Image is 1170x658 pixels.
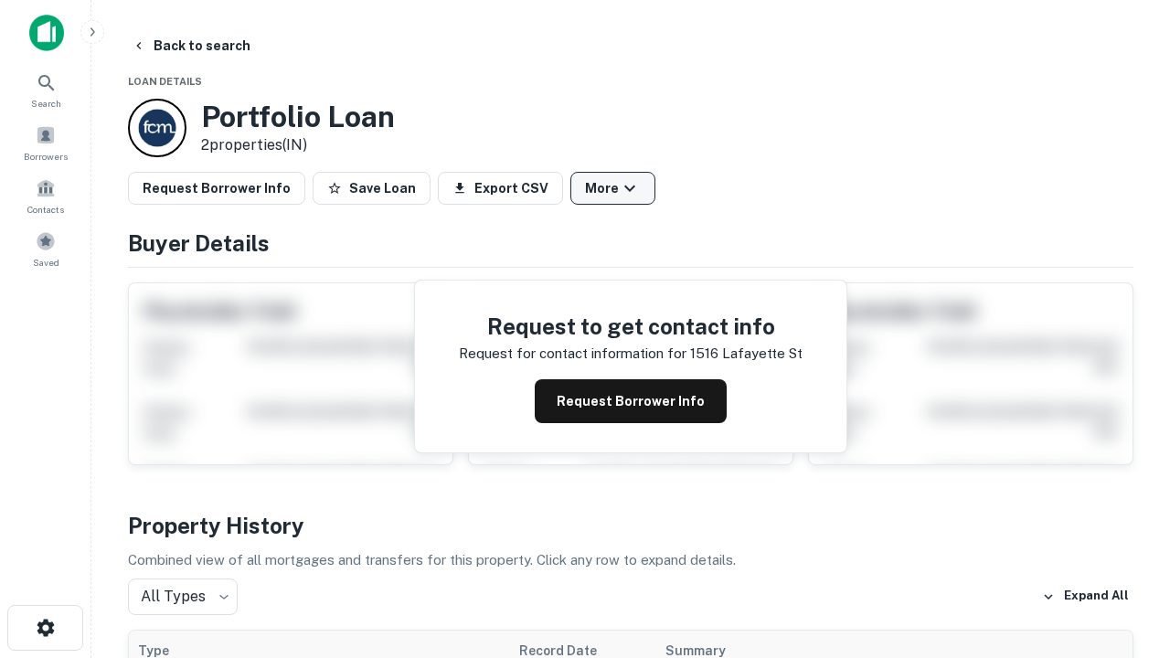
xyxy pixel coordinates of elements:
button: Request Borrower Info [128,172,305,205]
a: Saved [5,224,86,273]
a: Search [5,65,86,114]
p: 1516 lafayette st [690,343,803,365]
button: Save Loan [313,172,431,205]
span: Saved [33,255,59,270]
img: capitalize-icon.png [29,15,64,51]
button: More [570,172,655,205]
a: Borrowers [5,118,86,167]
p: Request for contact information for [459,343,686,365]
h4: Request to get contact info [459,310,803,343]
a: Contacts [5,171,86,220]
p: Combined view of all mortgages and transfers for this property. Click any row to expand details. [128,549,1133,571]
p: 2 properties (IN) [201,134,395,156]
span: Loan Details [128,76,202,87]
span: Contacts [27,202,64,217]
div: All Types [128,578,238,615]
button: Request Borrower Info [535,379,727,423]
button: Expand All [1037,583,1133,610]
span: Search [31,96,61,111]
h4: Buyer Details [128,227,1133,260]
span: Borrowers [24,149,68,164]
h4: Property History [128,509,1133,542]
button: Export CSV [438,172,563,205]
iframe: Chat Widget [1079,453,1170,541]
button: Back to search [124,29,258,62]
h3: Portfolio Loan [201,100,395,134]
